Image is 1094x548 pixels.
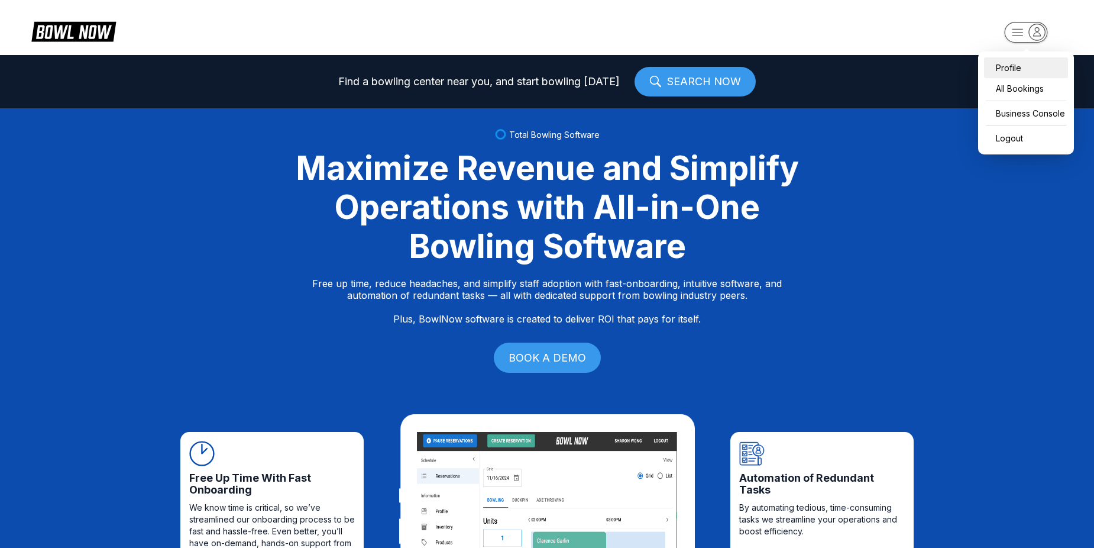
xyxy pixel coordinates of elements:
p: Free up time, reduce headaches, and simplify staff adoption with fast-onboarding, intuitive softw... [312,278,782,325]
span: By automating tedious, time-consuming tasks we streamline your operations and boost efficiency. [739,502,905,537]
span: Find a bowling center near you, and start bowling [DATE] [338,76,620,88]
a: All Bookings [984,78,1068,99]
a: BOOK A DEMO [494,343,601,373]
span: Free Up Time With Fast Onboarding [189,472,355,496]
a: SEARCH NOW [635,67,756,96]
span: Total Bowling Software [509,130,600,140]
a: Business Console [984,103,1068,124]
div: Maximize Revenue and Simplify Operations with All-in-One Bowling Software [281,149,813,266]
a: Profile [984,57,1068,78]
button: Logout [984,128,1068,149]
span: Automation of Redundant Tasks [739,472,905,496]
